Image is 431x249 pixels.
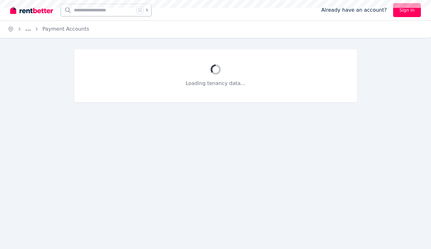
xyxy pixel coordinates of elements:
a: Payment Accounts [42,26,89,32]
a: Sign In [393,3,421,17]
span: Already have an account? [321,6,387,14]
span: k [146,8,148,13]
p: Loading tenancy data... [89,80,342,87]
img: RentBetter [10,5,53,15]
a: ... [25,26,31,32]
